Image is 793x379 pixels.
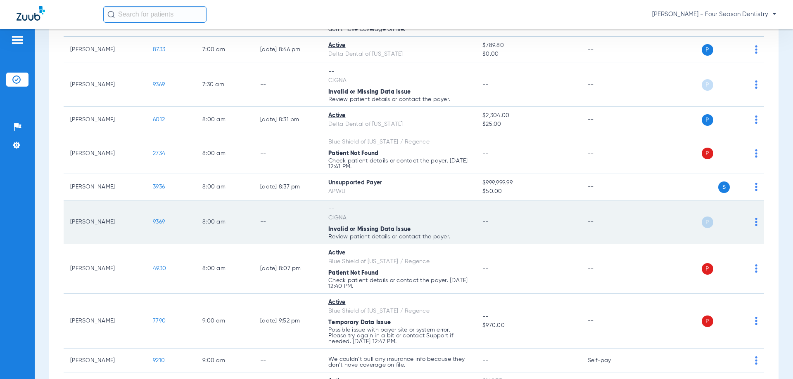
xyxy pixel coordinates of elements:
[328,76,469,85] div: CIGNA
[328,270,378,276] span: Patient Not Found
[328,356,469,368] p: We couldn’t pull any insurance info because they don’t have coverage on file.
[328,179,469,187] div: Unsupported Payer
[755,183,757,191] img: group-dot-blue.svg
[581,294,637,349] td: --
[755,115,757,124] img: group-dot-blue.svg
[254,174,322,200] td: [DATE] 8:37 PM
[254,200,322,244] td: --
[328,249,469,257] div: Active
[64,294,146,349] td: [PERSON_NAME]
[702,148,713,159] span: P
[328,257,469,266] div: Blue Shield of [US_STATE] / Regence
[328,327,469,344] p: Possible issue with payer site or system error. Please try again in a bit or contact Support if n...
[64,200,146,244] td: [PERSON_NAME]
[328,278,469,289] p: Check patient details or contact the payer. [DATE] 12:40 PM.
[328,68,469,76] div: --
[153,318,166,324] span: 7790
[482,179,574,187] span: $999,999.99
[482,321,574,330] span: $970.00
[328,41,469,50] div: Active
[11,35,24,45] img: hamburger-icon
[196,107,254,133] td: 8:00 AM
[196,200,254,244] td: 8:00 AM
[482,82,489,87] span: --
[702,263,713,275] span: P
[196,174,254,200] td: 8:00 AM
[328,151,378,156] span: Patient Not Found
[196,349,254,372] td: 9:00 AM
[482,266,489,271] span: --
[328,111,469,120] div: Active
[581,244,637,294] td: --
[702,217,713,228] span: P
[153,82,165,87] span: 9369
[581,133,637,174] td: --
[254,294,322,349] td: [DATE] 9:52 PM
[718,181,730,193] span: S
[752,339,793,379] iframe: Chat Widget
[328,50,469,59] div: Delta Dental of [US_STATE]
[328,89,411,95] span: Invalid or Missing Data Issue
[755,218,757,226] img: group-dot-blue.svg
[153,266,166,271] span: 4930
[103,6,207,23] input: Search for patients
[254,37,322,63] td: [DATE] 8:46 PM
[64,349,146,372] td: [PERSON_NAME]
[755,149,757,158] img: group-dot-blue.svg
[328,234,469,240] p: Review patient details or contact the payer.
[64,107,146,133] td: [PERSON_NAME]
[652,10,776,19] span: [PERSON_NAME] - Four Season Dentistry
[482,358,489,363] span: --
[328,214,469,222] div: CIGNA
[328,187,469,196] div: APWU
[482,41,574,50] span: $789.80
[328,138,469,146] div: Blue Shield of [US_STATE] / Regence
[328,97,469,102] p: Review patient details or contact the payer.
[581,37,637,63] td: --
[755,80,757,89] img: group-dot-blue.svg
[482,313,574,321] span: --
[755,264,757,273] img: group-dot-blue.svg
[254,63,322,107] td: --
[64,244,146,294] td: [PERSON_NAME]
[196,133,254,174] td: 8:00 AM
[328,320,391,325] span: Temporary Data Issue
[581,349,637,372] td: Self-pay
[328,226,411,232] span: Invalid or Missing Data Issue
[254,107,322,133] td: [DATE] 8:31 PM
[482,111,574,120] span: $2,304.00
[328,205,469,214] div: --
[482,151,489,156] span: --
[153,219,165,225] span: 9369
[581,107,637,133] td: --
[153,117,165,122] span: 6012
[328,298,469,307] div: Active
[328,307,469,315] div: Blue Shield of [US_STATE] / Regence
[64,37,146,63] td: [PERSON_NAME]
[64,133,146,174] td: [PERSON_NAME]
[482,219,489,225] span: --
[196,244,254,294] td: 8:00 AM
[254,349,322,372] td: --
[581,200,637,244] td: --
[196,37,254,63] td: 7:00 AM
[107,11,115,18] img: Search Icon
[482,187,574,196] span: $50.00
[328,120,469,129] div: Delta Dental of [US_STATE]
[702,114,713,126] span: P
[153,47,165,52] span: 8733
[153,151,165,156] span: 2734
[64,174,146,200] td: [PERSON_NAME]
[581,174,637,200] td: --
[196,294,254,349] td: 9:00 AM
[755,317,757,325] img: group-dot-blue.svg
[328,158,469,169] p: Check patient details or contact the payer. [DATE] 12:41 PM.
[64,63,146,107] td: [PERSON_NAME]
[196,63,254,107] td: 7:30 AM
[581,63,637,107] td: --
[153,358,165,363] span: 9210
[153,184,165,190] span: 3936
[702,44,713,56] span: P
[17,6,45,21] img: Zuub Logo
